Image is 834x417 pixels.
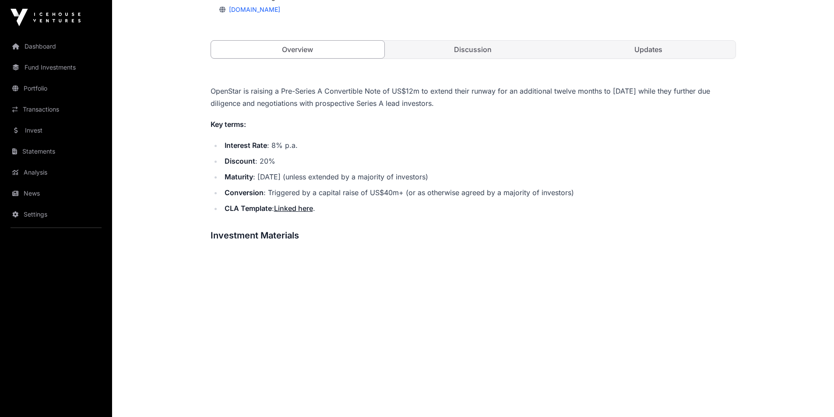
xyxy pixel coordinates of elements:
[225,141,267,150] strong: Interest Rate
[562,41,735,58] a: Updates
[7,100,105,119] a: Transactions
[7,205,105,224] a: Settings
[386,41,560,58] a: Discussion
[7,142,105,161] a: Statements
[225,6,280,13] a: [DOMAIN_NAME]
[225,204,272,213] strong: CLA Template
[211,40,385,59] a: Overview
[790,375,834,417] iframe: Chat Widget
[225,157,255,165] strong: Discount
[274,204,313,213] a: Linked here
[7,58,105,77] a: Fund Investments
[211,120,246,129] strong: Key terms:
[7,37,105,56] a: Dashboard
[211,228,736,242] h3: Investment Materials
[7,184,105,203] a: News
[7,79,105,98] a: Portfolio
[211,41,735,58] nav: Tabs
[222,186,736,199] li: : Triggered by a capital raise of US$40m+ (or as otherwise agreed by a majority of investors)
[7,163,105,182] a: Analysis
[222,202,736,214] li: : .
[225,188,264,197] strong: Conversion
[11,9,81,26] img: Icehouse Ventures Logo
[222,171,736,183] li: : [DATE] (unless extended by a majority of investors)
[225,172,253,181] strong: Maturity
[222,139,736,151] li: : 8% p.a.
[7,121,105,140] a: Invest
[222,155,736,167] li: : 20%
[211,85,736,109] p: OpenStar is raising a Pre-Series A Convertible Note of US$12m to extend their runway for an addit...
